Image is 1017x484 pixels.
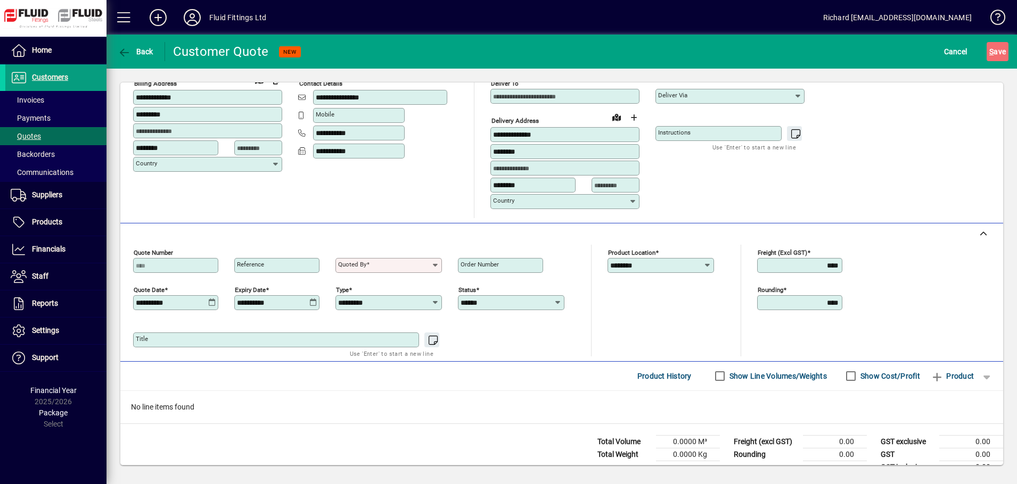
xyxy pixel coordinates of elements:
[931,368,974,385] span: Product
[5,318,106,344] a: Settings
[32,299,58,307] span: Reports
[32,73,68,81] span: Customers
[350,347,433,360] mat-hint: Use 'Enter' to start a new line
[608,109,625,126] a: View on map
[39,408,68,417] span: Package
[939,461,1003,474] td: 0.00
[803,435,867,448] td: 0.00
[875,448,939,461] td: GST
[941,42,970,61] button: Cancel
[823,9,972,26] div: Richard [EMAIL_ADDRESS][DOMAIN_NAME]
[982,2,1004,37] a: Knowledge Base
[5,209,106,236] a: Products
[11,168,73,177] span: Communications
[175,8,209,27] button: Profile
[5,145,106,163] a: Backorders
[758,286,783,293] mat-label: Rounding
[5,236,106,263] a: Financials
[728,448,803,461] td: Rounding
[5,91,106,109] a: Invoices
[458,286,476,293] mat-label: Status
[32,245,65,253] span: Financials
[944,43,967,60] span: Cancel
[5,182,106,208] a: Suppliers
[141,8,175,27] button: Add
[592,435,656,448] td: Total Volume
[925,366,979,386] button: Product
[637,368,692,385] span: Product History
[136,160,157,167] mat-label: Country
[608,248,655,256] mat-label: Product location
[316,111,334,118] mat-label: Mobile
[11,150,55,158] span: Backorders
[5,345,106,371] a: Support
[592,448,656,461] td: Total Weight
[875,435,939,448] td: GST exclusive
[134,286,165,293] mat-label: Quote date
[30,386,77,395] span: Financial Year
[658,129,691,136] mat-label: Instructions
[989,47,994,56] span: S
[491,80,519,87] mat-label: Deliver To
[987,42,1008,61] button: Save
[173,43,269,60] div: Customer Quote
[758,248,807,256] mat-label: Freight (excl GST)
[32,46,52,54] span: Home
[338,261,366,268] mat-label: Quoted by
[32,272,48,280] span: Staff
[461,261,499,268] mat-label: Order number
[5,163,106,181] a: Communications
[283,48,297,55] span: NEW
[5,37,106,64] a: Home
[11,114,51,122] span: Payments
[712,141,796,153] mat-hint: Use 'Enter' to start a new line
[32,326,59,335] span: Settings
[727,371,827,381] label: Show Line Volumes/Weights
[134,248,173,256] mat-label: Quote number
[251,71,268,88] a: View on map
[5,263,106,290] a: Staff
[493,197,514,204] mat-label: Country
[939,435,1003,448] td: 0.00
[656,448,720,461] td: 0.0000 Kg
[633,366,696,386] button: Product History
[32,190,62,199] span: Suppliers
[5,127,106,145] a: Quotes
[268,72,285,89] button: Copy to Delivery address
[336,286,349,293] mat-label: Type
[106,42,165,61] app-page-header-button: Back
[858,371,920,381] label: Show Cost/Profit
[5,109,106,127] a: Payments
[656,435,720,448] td: 0.0000 M³
[11,132,41,140] span: Quotes
[235,286,266,293] mat-label: Expiry date
[32,353,59,362] span: Support
[32,218,62,226] span: Products
[237,261,264,268] mat-label: Reference
[989,43,1006,60] span: ave
[625,109,642,126] button: Choose address
[728,435,803,448] td: Freight (excl GST)
[803,448,867,461] td: 0.00
[658,91,687,99] mat-label: Deliver via
[875,461,939,474] td: GST inclusive
[118,47,153,56] span: Back
[5,290,106,317] a: Reports
[939,448,1003,461] td: 0.00
[115,42,156,61] button: Back
[120,391,1003,423] div: No line items found
[11,96,44,104] span: Invoices
[209,9,266,26] div: Fluid Fittings Ltd
[136,335,148,343] mat-label: Title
